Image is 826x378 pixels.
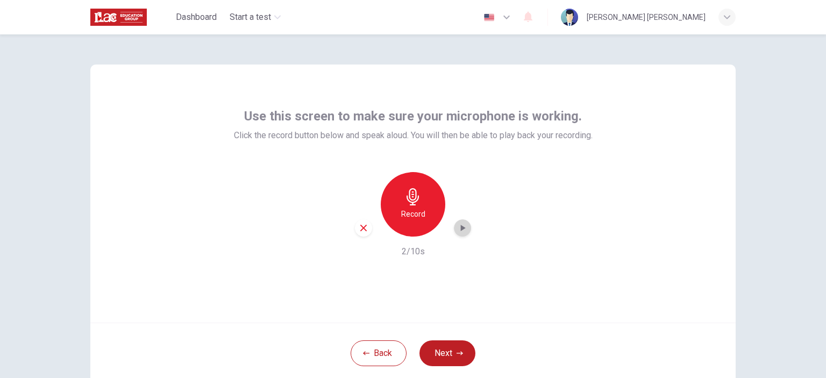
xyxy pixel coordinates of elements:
[244,108,582,125] span: Use this screen to make sure your microphone is working.
[587,11,706,24] div: [PERSON_NAME] [PERSON_NAME]
[225,8,285,27] button: Start a test
[419,340,475,366] button: Next
[351,340,407,366] button: Back
[172,8,221,27] button: Dashboard
[561,9,578,26] img: Profile picture
[401,208,425,220] h6: Record
[234,129,593,142] span: Click the record button below and speak aloud. You will then be able to play back your recording.
[176,11,217,24] span: Dashboard
[230,11,271,24] span: Start a test
[90,6,147,28] img: ILAC logo
[482,13,496,22] img: en
[381,172,445,237] button: Record
[402,245,425,258] h6: 2/10s
[90,6,172,28] a: ILAC logo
